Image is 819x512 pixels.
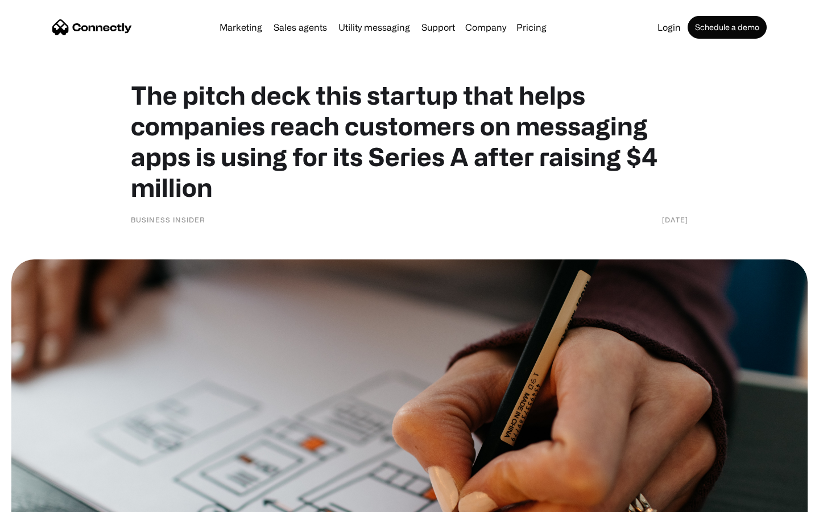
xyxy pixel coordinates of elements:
[653,23,685,32] a: Login
[269,23,332,32] a: Sales agents
[688,16,767,39] a: Schedule a demo
[131,214,205,225] div: Business Insider
[131,80,688,203] h1: The pitch deck this startup that helps companies reach customers on messaging apps is using for i...
[662,214,688,225] div: [DATE]
[215,23,267,32] a: Marketing
[465,19,506,35] div: Company
[334,23,415,32] a: Utility messaging
[11,492,68,508] aside: Language selected: English
[512,23,551,32] a: Pricing
[417,23,460,32] a: Support
[23,492,68,508] ul: Language list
